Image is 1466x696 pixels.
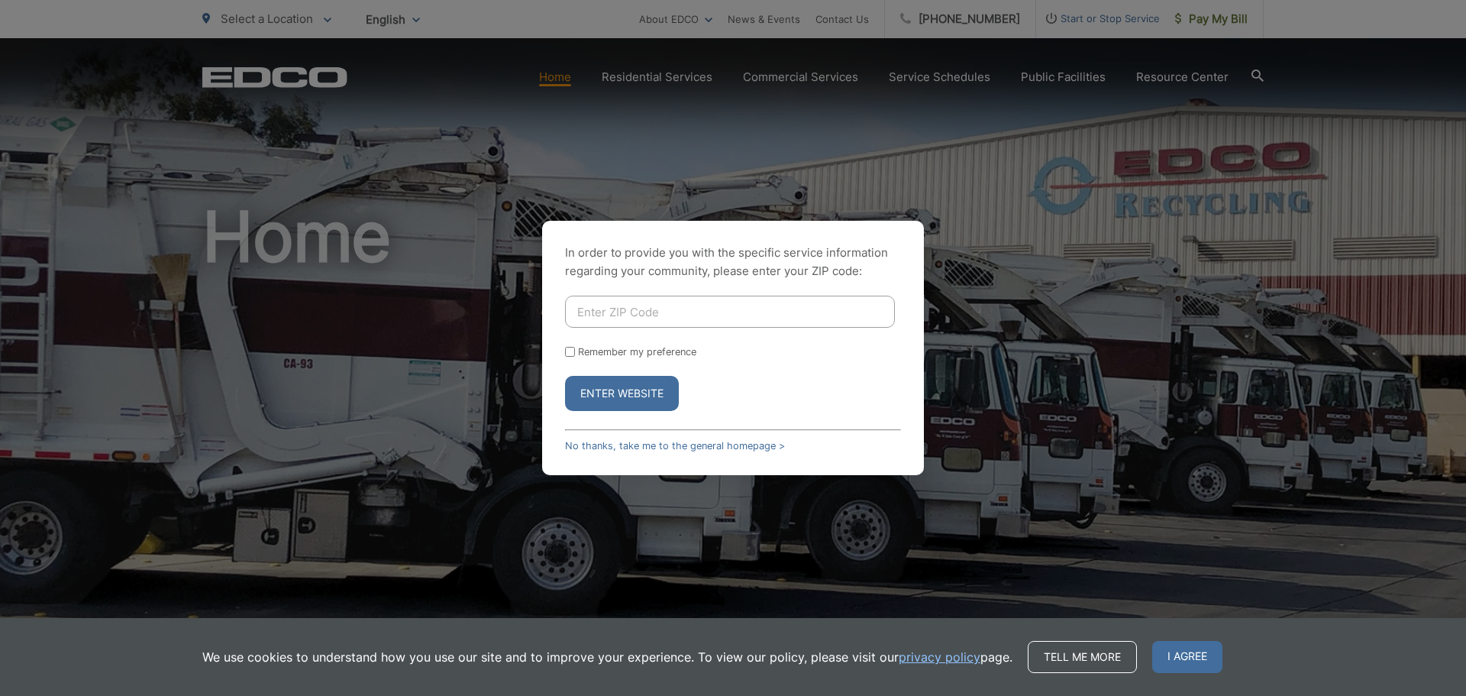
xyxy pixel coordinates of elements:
[565,296,895,328] input: Enter ZIP Code
[1152,641,1222,673] span: I agree
[899,648,980,666] a: privacy policy
[565,440,785,452] a: No thanks, take me to the general homepage >
[565,244,901,280] p: In order to provide you with the specific service information regarding your community, please en...
[1028,641,1137,673] a: Tell me more
[565,376,679,411] button: Enter Website
[202,648,1012,666] p: We use cookies to understand how you use our site and to improve your experience. To view our pol...
[578,346,696,358] label: Remember my preference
